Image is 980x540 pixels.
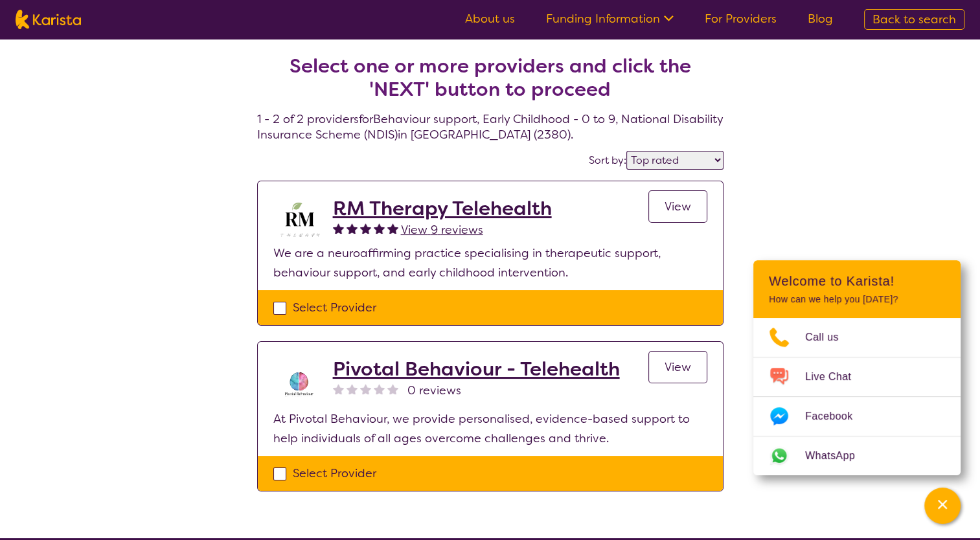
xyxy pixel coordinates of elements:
[257,23,724,142] h4: 1 - 2 of 2 providers for Behaviour support , Early Childhood - 0 to 9 , National Disability Insur...
[401,222,483,238] span: View 9 reviews
[387,223,398,234] img: fullstar
[769,294,945,305] p: How can we help you [DATE]?
[465,11,515,27] a: About us
[648,351,707,383] a: View
[273,54,708,101] h2: Select one or more providers and click the 'NEXT' button to proceed
[872,12,956,27] span: Back to search
[273,357,325,409] img: s8av3rcikle0tbnjpqc8.png
[924,488,961,524] button: Channel Menu
[360,223,371,234] img: fullstar
[387,383,398,394] img: nonereviewstar
[805,328,854,347] span: Call us
[589,153,626,167] label: Sort by:
[546,11,674,27] a: Funding Information
[347,383,358,394] img: nonereviewstar
[333,197,552,220] a: RM Therapy Telehealth
[753,436,961,475] a: Web link opens in a new tab.
[769,273,945,289] h2: Welcome to Karista!
[407,381,461,400] span: 0 reviews
[753,260,961,475] div: Channel Menu
[273,409,707,448] p: At Pivotal Behaviour, we provide personalised, evidence-based support to help individuals of all ...
[273,243,707,282] p: We are a neuroaffirming practice specialising in therapeutic support, behaviour support, and earl...
[753,318,961,475] ul: Choose channel
[374,223,385,234] img: fullstar
[705,11,777,27] a: For Providers
[401,220,483,240] a: View 9 reviews
[333,357,620,381] a: Pivotal Behaviour - Telehealth
[805,407,868,426] span: Facebook
[665,199,691,214] span: View
[648,190,707,223] a: View
[347,223,358,234] img: fullstar
[864,9,964,30] a: Back to search
[333,223,344,234] img: fullstar
[16,10,81,29] img: Karista logo
[805,367,867,387] span: Live Chat
[360,383,371,394] img: nonereviewstar
[805,446,871,466] span: WhatsApp
[333,383,344,394] img: nonereviewstar
[808,11,833,27] a: Blog
[665,359,691,375] span: View
[374,383,385,394] img: nonereviewstar
[273,197,325,243] img: b3hjthhf71fnbidirs13.png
